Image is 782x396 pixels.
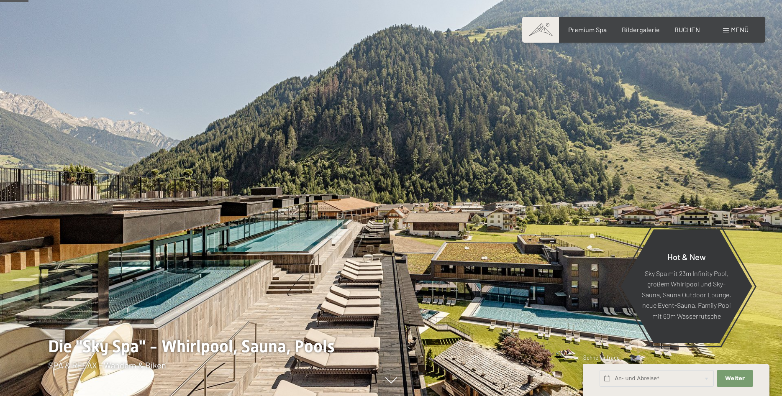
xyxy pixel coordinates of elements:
[568,26,607,33] a: Premium Spa
[674,26,700,33] a: BUCHEN
[583,354,620,361] span: Schnellanfrage
[667,251,706,261] span: Hot & New
[725,375,745,382] span: Weiter
[641,268,732,321] p: Sky Spa mit 23m Infinity Pool, großem Whirlpool und Sky-Sauna, Sauna Outdoor Lounge, neue Event-S...
[717,370,753,387] button: Weiter
[731,26,749,33] span: Menü
[620,229,753,344] a: Hot & New Sky Spa mit 23m Infinity Pool, großem Whirlpool und Sky-Sauna, Sauna Outdoor Lounge, ne...
[622,26,660,33] a: Bildergalerie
